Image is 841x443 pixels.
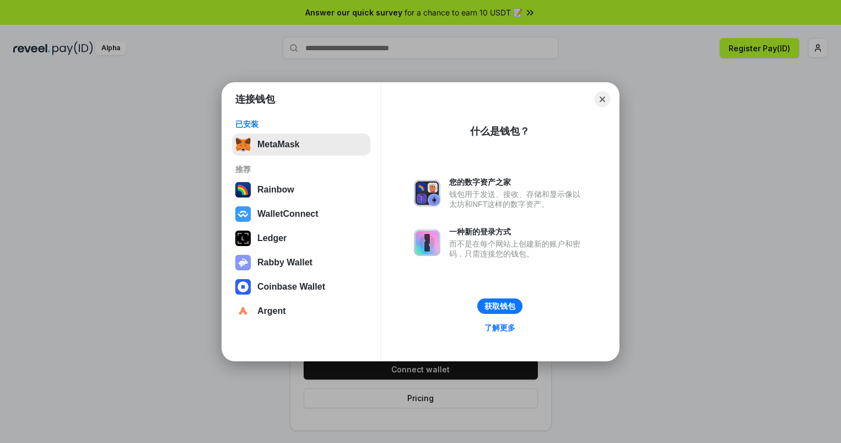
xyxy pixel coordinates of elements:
div: WalletConnect [257,209,319,219]
img: svg+xml,%3Csvg%20xmlns%3D%22http%3A%2F%2Fwww.w3.org%2F2000%2Fsvg%22%20width%3D%2228%22%20height%3... [235,231,251,246]
button: Close [595,92,610,107]
div: Coinbase Wallet [257,282,325,292]
div: 而不是在每个网站上创建新的账户和密码，只需连接您的钱包。 [449,239,586,259]
img: svg+xml,%3Csvg%20width%3D%2228%22%20height%3D%2228%22%20viewBox%3D%220%200%2028%2028%22%20fill%3D... [235,279,251,295]
img: svg+xml,%3Csvg%20xmlns%3D%22http%3A%2F%2Fwww.w3.org%2F2000%2Fsvg%22%20fill%3D%22none%22%20viewBox... [235,255,251,270]
button: Coinbase Wallet [232,276,370,298]
img: svg+xml,%3Csvg%20width%3D%2228%22%20height%3D%2228%22%20viewBox%3D%220%200%2028%2028%22%20fill%3D... [235,206,251,222]
div: 您的数字资产之家 [449,177,586,187]
div: 一种新的登录方式 [449,227,586,237]
div: 推荐 [235,164,367,174]
button: 获取钱包 [477,298,522,314]
img: svg+xml,%3Csvg%20xmlns%3D%22http%3A%2F%2Fwww.w3.org%2F2000%2Fsvg%22%20fill%3D%22none%22%20viewBox... [414,180,440,206]
div: Rabby Wallet [257,258,312,268]
img: svg+xml,%3Csvg%20width%3D%22120%22%20height%3D%22120%22%20viewBox%3D%220%200%20120%20120%22%20fil... [235,182,251,198]
div: Ledger [257,233,287,243]
img: svg+xml,%3Csvg%20width%3D%2228%22%20height%3D%2228%22%20viewBox%3D%220%200%2028%2028%22%20fill%3D... [235,303,251,319]
div: 钱包用于发送、接收、存储和显示像以太坊和NFT这样的数字资产。 [449,189,586,209]
img: svg+xml,%3Csvg%20xmlns%3D%22http%3A%2F%2Fwww.w3.org%2F2000%2Fsvg%22%20fill%3D%22none%22%20viewBox... [414,229,440,256]
button: WalletConnect [232,203,370,225]
h1: 连接钱包 [235,93,275,106]
button: Ledger [232,227,370,249]
div: 了解更多 [484,323,515,333]
div: Rainbow [257,185,294,195]
div: MetaMask [257,140,299,150]
a: 了解更多 [478,321,522,335]
button: Argent [232,300,370,322]
div: Argent [257,306,286,316]
div: 已安装 [235,119,367,129]
img: svg+xml,%3Csvg%20fill%3D%22none%22%20height%3D%2233%22%20viewBox%3D%220%200%2035%2033%22%20width%... [235,137,251,152]
button: MetaMask [232,134,370,156]
div: 获取钱包 [484,301,515,311]
div: 什么是钱包？ [470,125,530,138]
button: Rabby Wallet [232,252,370,274]
button: Rainbow [232,179,370,201]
